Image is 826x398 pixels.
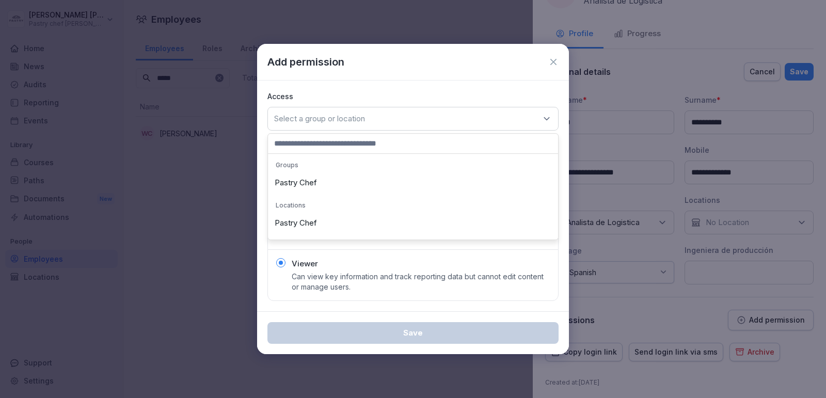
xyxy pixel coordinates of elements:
button: Save [267,322,559,344]
p: Viewer [292,258,318,270]
p: Select a group or location [274,114,365,124]
p: Can view key information and track reporting data but cannot edit content or manage users. [292,272,550,292]
div: Save [276,327,550,339]
p: Locations [271,197,555,213]
div: Pastry Chef [271,173,555,193]
p: Groups [271,156,555,173]
p: Add permission [267,54,344,70]
p: Access [267,91,559,102]
div: Pastry Chef [271,213,555,233]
